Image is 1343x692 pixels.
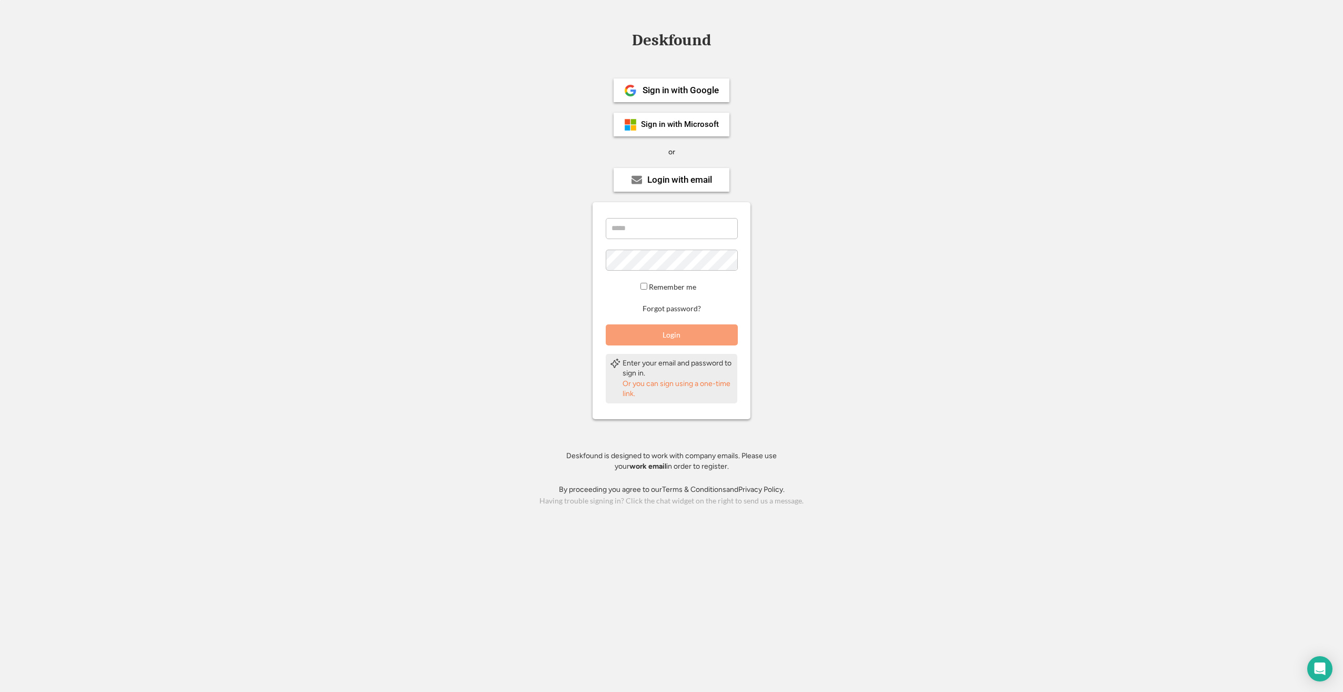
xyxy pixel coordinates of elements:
[623,358,733,379] div: Enter your email and password to sign in.
[668,147,675,157] div: or
[643,86,719,95] div: Sign in with Google
[559,485,785,495] div: By proceeding you agree to our and
[641,121,719,128] div: Sign in with Microsoft
[647,175,712,184] div: Login with email
[738,485,785,494] a: Privacy Policy.
[629,462,666,471] strong: work email
[1307,656,1332,681] div: Open Intercom Messenger
[624,118,637,131] img: ms-symbollockup_mssymbol_19.png
[623,379,733,399] div: Or you can sign using a one-time link.
[606,324,738,345] button: Login
[627,32,716,48] div: Deskfound
[641,304,703,314] button: Forgot password?
[624,84,637,97] img: 1024px-Google__G__Logo.svg.png
[553,451,790,471] div: Deskfound is designed to work with company emails. Please use your in order to register.
[662,485,726,494] a: Terms & Conditions
[649,282,696,291] label: Remember me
